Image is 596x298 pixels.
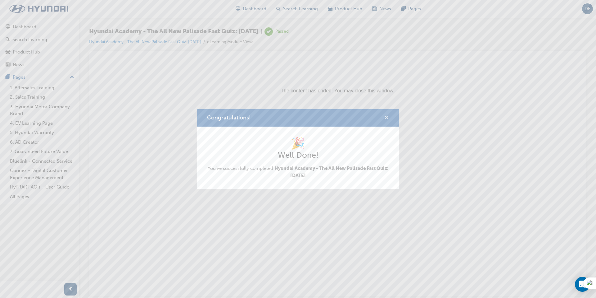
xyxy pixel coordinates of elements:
button: cross-icon [384,114,389,122]
span: Congratulations! [207,114,251,121]
p: The content has ended. You may close this window. [2,5,485,33]
div: Open Intercom Messenger [575,277,590,292]
h1: 🎉 [207,137,389,150]
h2: Well Done! [207,150,389,160]
span: Hyundai Academy - The All New Palisade Fast Quiz: [DATE] [274,165,389,178]
span: You've successfully completed [207,165,389,179]
div: Congratulations! [197,109,399,189]
span: cross-icon [384,115,389,121]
